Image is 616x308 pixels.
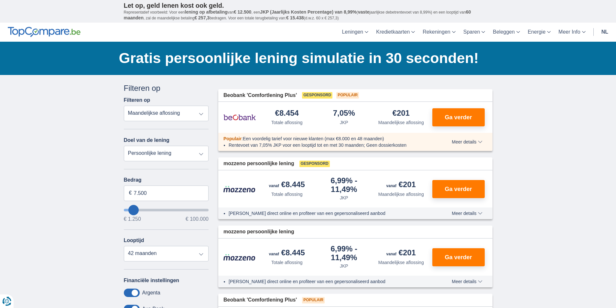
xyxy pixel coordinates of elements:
[302,92,332,99] span: Gesponsord
[393,109,410,118] div: €201
[186,217,209,222] span: € 100.000
[286,15,304,20] span: € 15.438
[129,189,132,197] span: €
[124,83,209,94] div: Filteren op
[386,249,416,258] div: €201
[340,263,348,269] div: JKP
[333,109,355,118] div: 7,05%
[218,135,433,142] div: :
[185,9,227,15] span: lening op afbetaling
[386,181,416,190] div: €201
[124,278,179,283] label: Financiële instellingen
[378,259,424,266] div: Maandelijkse aflossing
[452,279,482,284] span: Meer details
[142,290,160,296] label: Argenta
[269,181,305,190] div: €8.445
[432,180,485,198] button: Ga verder
[269,249,305,258] div: €8.445
[124,209,209,211] input: wantToBorrow
[223,109,256,125] img: product.pl.alt Beobank
[452,211,482,216] span: Meer details
[432,108,485,126] button: Ga verder
[275,109,299,118] div: €8.454
[271,191,303,197] div: Totale aflossing
[119,48,492,68] h1: Gratis persoonlijke lening simulatie in 30 seconden!
[124,2,492,9] p: Let op, geld lenen kost ook geld.
[447,211,487,216] button: Meer details
[8,27,81,37] img: TopCompare
[223,160,294,167] span: mozzeno persoonlijke lening
[489,23,524,42] a: Beleggen
[378,191,424,197] div: Maandelijkse aflossing
[318,177,370,193] div: 6,99%
[452,140,482,144] span: Meer details
[447,279,487,284] button: Meer details
[419,23,459,42] a: Rekeningen
[229,142,428,148] li: Rentevoet van 7,05% JKP voor een looptijd tot en met 30 maanden; Geen dossierkosten
[340,195,348,201] div: JKP
[358,9,370,15] span: vaste
[229,278,428,285] li: [PERSON_NAME] direct online en profiteer van een gepersonaliseerd aanbod
[223,296,297,304] span: Beobank 'Comfortlening Plus'
[318,245,370,261] div: 6,99%
[243,136,384,141] span: Een voordelig tarief voor nieuwe klanten (max €8.000 en 48 maanden)
[271,259,303,266] div: Totale aflossing
[302,297,325,303] span: Populair
[432,248,485,266] button: Ga verder
[124,217,141,222] span: € 1.250
[338,23,372,42] a: Leningen
[260,9,357,15] span: JKP (Jaarlijks Kosten Percentage) van 8,99%
[223,228,294,236] span: mozzeno persoonlijke lening
[524,23,555,42] a: Energie
[445,186,472,192] span: Ga verder
[124,9,492,21] p: Representatief voorbeeld: Voor een van , een ( jaarlijkse debetrentevoet van 8,99%) en een loopti...
[299,161,330,167] span: Gesponsord
[445,114,472,120] span: Ga verder
[447,139,487,144] button: Meer details
[223,136,242,141] span: Populair
[229,210,428,217] li: [PERSON_NAME] direct online en profiteer van een gepersonaliseerd aanbod
[459,23,489,42] a: Sparen
[598,23,612,42] a: nl
[234,9,252,15] span: € 12.500
[336,92,359,99] span: Populair
[340,119,348,126] div: JKP
[124,9,471,20] span: 60 maanden
[445,254,472,260] span: Ga verder
[223,254,256,261] img: product.pl.alt Mozzeno
[124,177,209,183] label: Bedrag
[124,238,144,243] label: Looptijd
[124,97,150,103] label: Filteren op
[271,119,303,126] div: Totale aflossing
[194,15,210,20] span: € 257,3
[555,23,589,42] a: Meer Info
[223,92,297,99] span: Beobank 'Comfortlening Plus'
[124,137,169,143] label: Doel van de lening
[372,23,419,42] a: Kredietkaarten
[378,119,424,126] div: Maandelijkse aflossing
[223,186,256,193] img: product.pl.alt Mozzeno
